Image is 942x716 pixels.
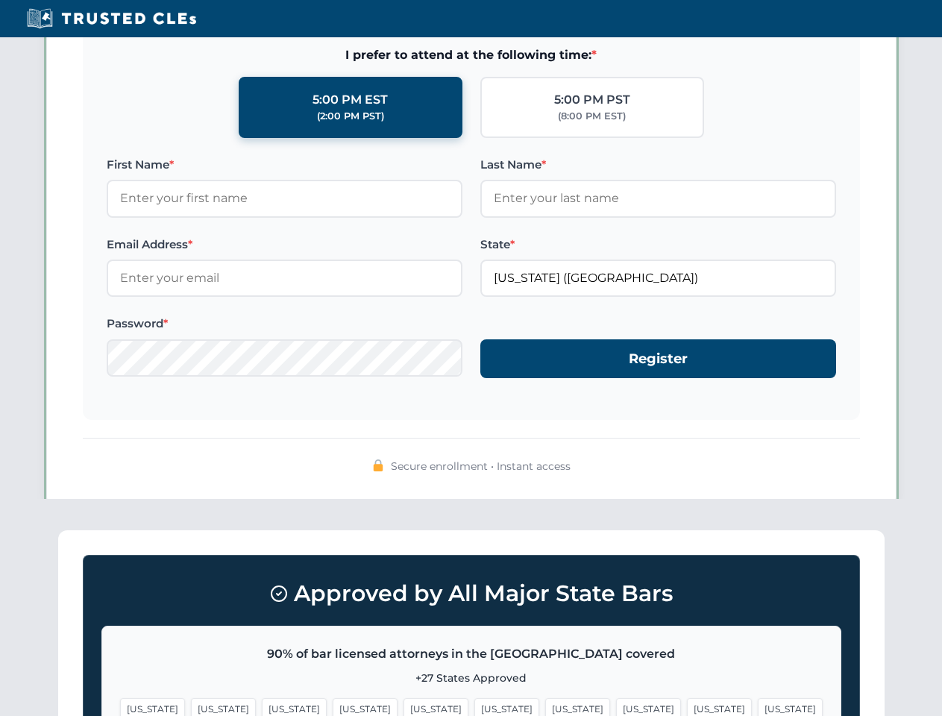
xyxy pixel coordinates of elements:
[372,459,384,471] img: 🔒
[120,670,823,686] p: +27 States Approved
[107,180,462,217] input: Enter your first name
[107,45,836,65] span: I prefer to attend at the following time:
[101,574,841,614] h3: Approved by All Major State Bars
[480,236,836,254] label: State
[107,236,462,254] label: Email Address
[480,156,836,174] label: Last Name
[554,90,630,110] div: 5:00 PM PST
[317,109,384,124] div: (2:00 PM PST)
[107,315,462,333] label: Password
[107,260,462,297] input: Enter your email
[558,109,626,124] div: (8:00 PM EST)
[480,180,836,217] input: Enter your last name
[313,90,388,110] div: 5:00 PM EST
[107,156,462,174] label: First Name
[480,260,836,297] input: California (CA)
[22,7,201,30] img: Trusted CLEs
[120,644,823,664] p: 90% of bar licensed attorneys in the [GEOGRAPHIC_DATA] covered
[480,339,836,379] button: Register
[391,458,571,474] span: Secure enrollment • Instant access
